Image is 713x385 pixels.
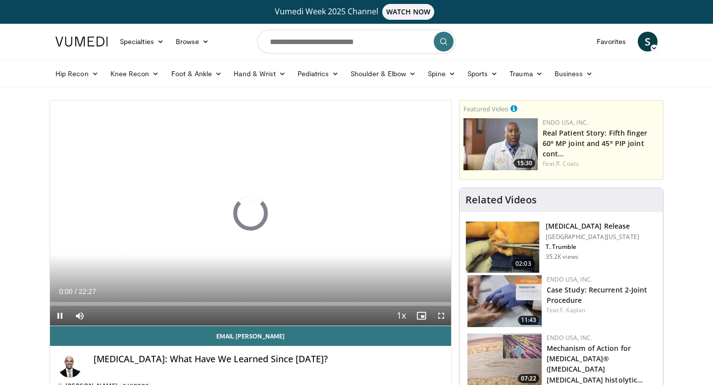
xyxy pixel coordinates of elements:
img: 5ba3bb49-dd9f-4125-9852-d42629a0b25e.150x105_q85_crop-smart_upscale.jpg [467,275,542,327]
a: Email [PERSON_NAME] [50,326,451,346]
p: 35.2K views [546,253,578,261]
a: Hand & Wrist [228,64,292,84]
a: F. Kaplan [560,306,585,314]
span: 02:03 [511,259,535,269]
span: 07:22 [518,374,539,383]
a: Trauma [504,64,549,84]
a: Favorites [591,32,632,51]
button: Enable picture-in-picture mode [411,306,431,326]
a: Endo USA, Inc. [543,118,588,127]
a: Specialties [114,32,170,51]
a: Hip Recon [50,64,104,84]
img: VuMedi Logo [55,37,108,47]
a: 11:43 [467,275,542,327]
a: 15:30 [463,118,538,170]
a: R. Coats [556,159,579,168]
img: Avatar [58,354,82,378]
a: Vumedi Week 2025 ChannelWATCH NOW [57,4,656,20]
p: [GEOGRAPHIC_DATA][US_STATE] [546,233,639,241]
h4: [MEDICAL_DATA]: What Have We Learned Since [DATE]? [94,354,443,365]
button: Fullscreen [431,306,451,326]
div: Feat. [547,306,655,315]
span: 0:00 [59,288,72,295]
a: Real Patient Story: Fifth finger 60° MP joint and 45° PIP joint cont… [543,128,647,158]
a: Sports [461,64,504,84]
p: T. Trumble [546,243,639,251]
img: 38790_0000_3.png.150x105_q85_crop-smart_upscale.jpg [466,222,539,273]
span: 11:43 [518,316,539,325]
button: Playback Rate [392,306,411,326]
h3: [MEDICAL_DATA] Release [546,221,639,231]
img: 55d69904-dd48-4cb8-9c2d-9fd278397143.150x105_q85_crop-smart_upscale.jpg [463,118,538,170]
video-js: Video Player [50,100,451,326]
a: S [638,32,658,51]
span: 22:27 [79,288,96,295]
a: Endo USA, Inc. [547,334,592,342]
a: Shoulder & Elbow [345,64,422,84]
h4: Related Videos [465,194,537,206]
a: Pediatrics [292,64,345,84]
small: Featured Video [463,104,509,113]
a: Mechanism of Action for [MEDICAL_DATA]® ([MEDICAL_DATA] [MEDICAL_DATA] histolytic… [547,343,644,384]
button: Mute [70,306,90,326]
div: Feat. [543,159,659,168]
a: Business [549,64,599,84]
a: Case Study: Recurrent 2-Joint Procedure [547,285,648,305]
button: Pause [50,306,70,326]
a: Spine [422,64,461,84]
span: 15:30 [514,159,535,168]
a: Foot & Ankle [165,64,228,84]
span: / [75,288,77,295]
a: 02:03 [MEDICAL_DATA] Release [GEOGRAPHIC_DATA][US_STATE] T. Trumble 35.2K views [465,221,657,274]
div: Progress Bar [50,302,451,306]
a: Knee Recon [104,64,165,84]
input: Search topics, interventions [257,30,456,53]
a: Browse [170,32,215,51]
a: Endo USA, Inc. [547,275,592,284]
span: WATCH NOW [382,4,435,20]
